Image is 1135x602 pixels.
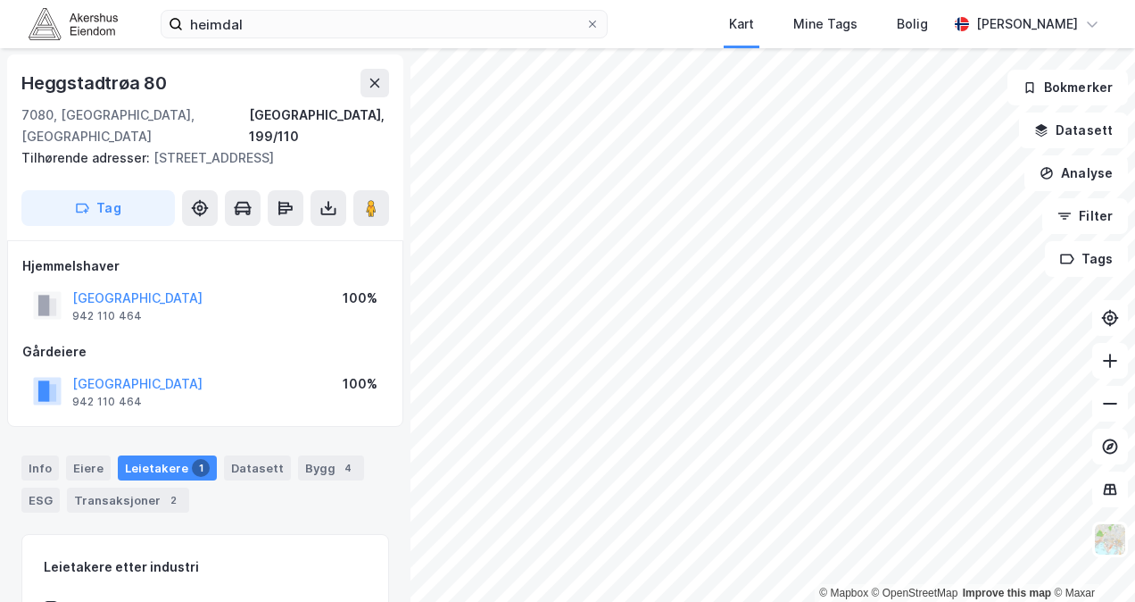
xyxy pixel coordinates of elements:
a: OpenStreetMap [872,587,958,599]
div: Eiere [66,456,111,481]
div: Mine Tags [793,13,857,35]
div: Hjemmelshaver [22,255,388,277]
div: Kart [729,13,754,35]
div: [STREET_ADDRESS] [21,147,375,169]
a: Mapbox [819,587,868,599]
div: Leietakere etter industri [44,556,367,578]
iframe: Chat Widget [1046,516,1135,602]
div: 100% [343,373,377,395]
button: Tags [1045,241,1128,277]
div: 1 [192,459,210,477]
div: Leietakere [118,456,217,481]
img: akershus-eiendom-logo.9091f326c980b4bce74ccdd9f866810c.svg [29,8,118,39]
button: Tag [21,190,175,226]
div: Transaksjoner [67,488,189,513]
div: 942 110 464 [72,309,142,323]
div: 100% [343,288,377,309]
div: [PERSON_NAME] [976,13,1078,35]
div: Datasett [224,456,291,481]
a: Improve this map [963,587,1051,599]
div: Kontrollprogram for chat [1046,516,1135,602]
div: 7080, [GEOGRAPHIC_DATA], [GEOGRAPHIC_DATA] [21,105,249,147]
button: Bokmerker [1007,70,1128,105]
div: Heggstadtrøa 80 [21,69,170,97]
div: 2 [164,491,182,509]
div: 4 [339,459,357,477]
div: Bolig [897,13,928,35]
div: ESG [21,488,60,513]
div: Bygg [298,456,364,481]
div: Info [21,456,59,481]
div: 942 110 464 [72,395,142,409]
div: [GEOGRAPHIC_DATA], 199/110 [249,105,389,147]
button: Analyse [1024,155,1128,191]
button: Filter [1042,198,1128,234]
input: Søk på adresse, matrikkel, gårdeiere, leietakere eller personer [183,11,585,38]
div: Gårdeiere [22,341,388,363]
button: Datasett [1019,113,1128,148]
span: Tilhørende adresser: [21,150,153,165]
